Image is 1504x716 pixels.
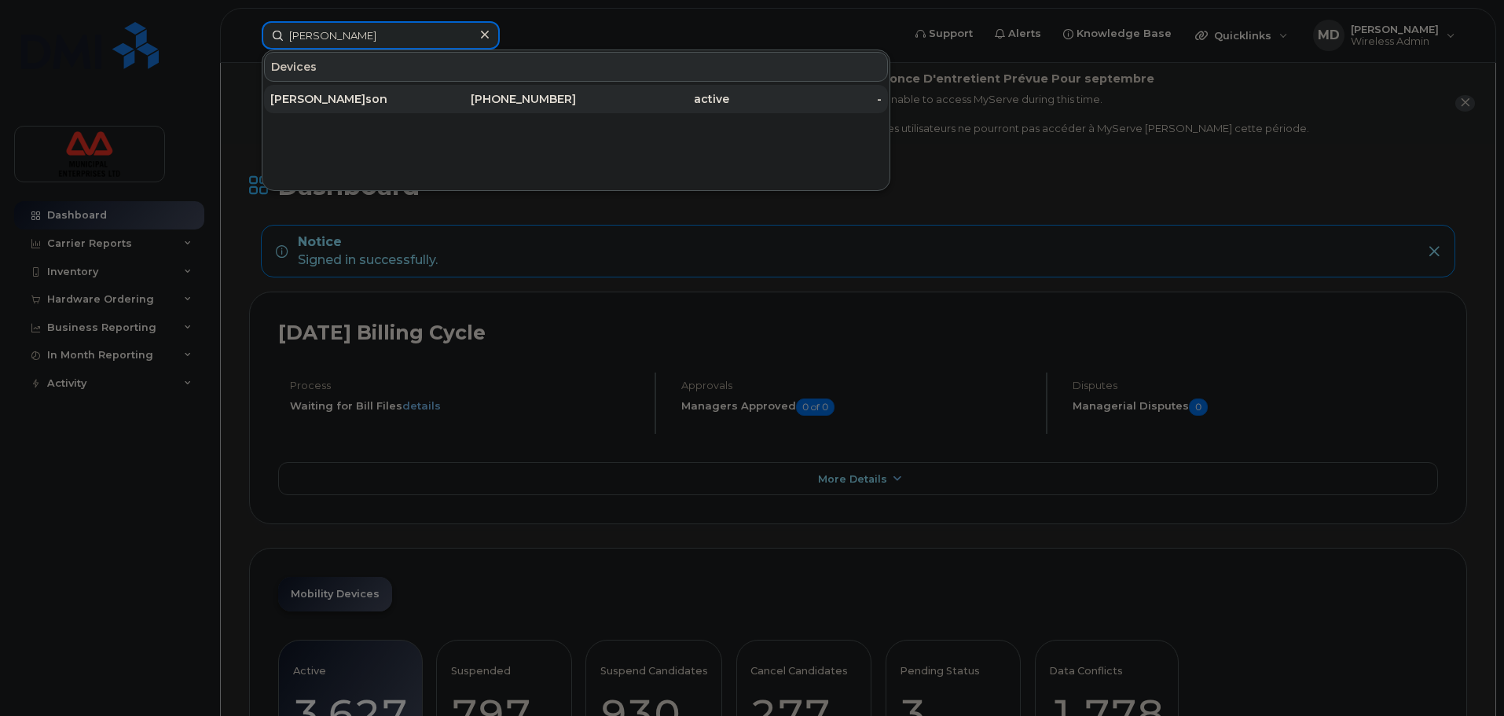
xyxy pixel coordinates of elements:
[270,91,424,107] div: son
[264,85,888,113] a: [PERSON_NAME]son[PHONE_NUMBER]active-
[270,92,365,106] span: [PERSON_NAME]
[264,52,888,82] div: Devices
[424,91,577,107] div: [PHONE_NUMBER]
[729,91,882,107] div: -
[576,91,729,107] div: active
